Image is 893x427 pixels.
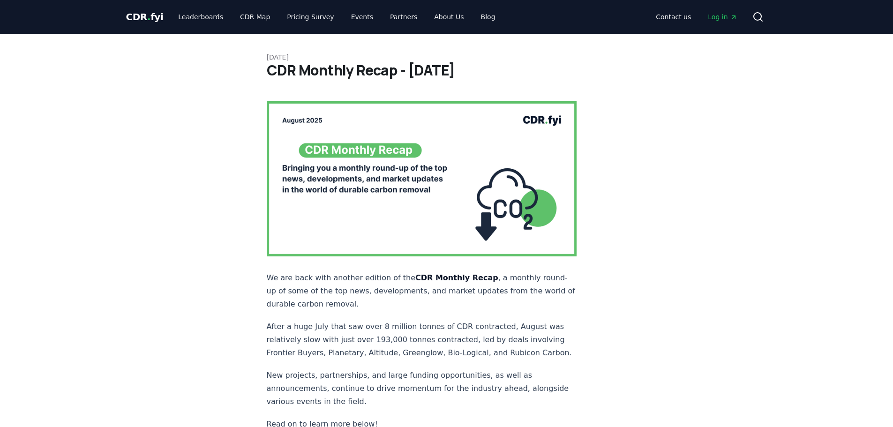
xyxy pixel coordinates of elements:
[233,8,278,25] a: CDR Map
[648,8,698,25] a: Contact us
[267,369,577,408] p: New projects, partnerships, and large funding opportunities, as well as announcements, continue t...
[171,8,231,25] a: Leaderboards
[473,8,503,25] a: Blog
[267,62,627,79] h1: CDR Monthly Recap - [DATE]
[279,8,341,25] a: Pricing Survey
[267,52,627,62] p: [DATE]
[383,8,425,25] a: Partners
[700,8,744,25] a: Log in
[415,273,498,282] strong: CDR Monthly Recap
[267,101,577,256] img: blog post image
[126,10,164,23] a: CDR.fyi
[708,12,737,22] span: Log in
[171,8,503,25] nav: Main
[344,8,381,25] a: Events
[267,271,577,311] p: We are back with another edition of the , a monthly round-up of some of the top news, development...
[427,8,471,25] a: About Us
[147,11,150,22] span: .
[267,320,577,360] p: After a huge July that saw over 8 million tonnes of CDR contracted, August was relatively slow wi...
[648,8,744,25] nav: Main
[126,11,164,22] span: CDR fyi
